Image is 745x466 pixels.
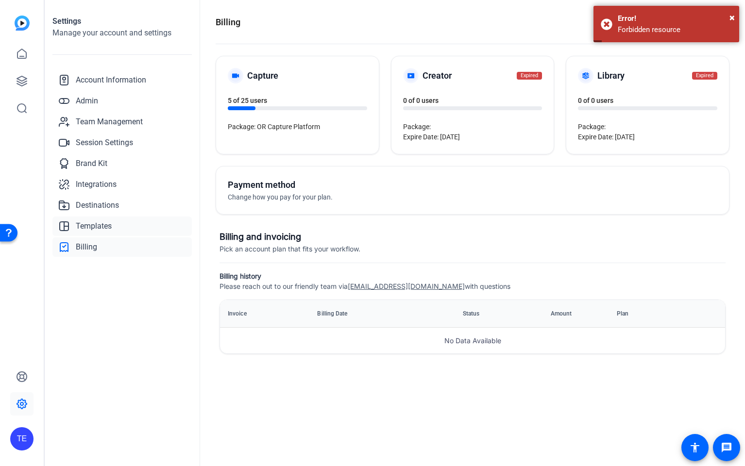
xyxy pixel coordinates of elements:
div: TE [10,427,34,450]
button: Close [729,10,735,25]
a: Billing [52,237,192,257]
span: Integrations [76,179,117,190]
th: Invoice [220,300,309,327]
h1: Billing [216,16,240,29]
span: 0 of 0 users [403,97,439,104]
span: Expired [692,72,717,80]
a: Team Management [52,112,192,132]
h5: Payment method [228,178,473,192]
span: Pick an account plan that fits your workflow. [220,245,360,253]
span: × [729,12,735,23]
h3: Billing and invoicing [220,230,726,244]
a: Account Information [52,70,192,90]
span: Session Settings [76,137,133,149]
span: Expire Date: [DATE] [403,133,460,141]
a: Admin [52,91,192,111]
span: Expire Date: [DATE] [578,133,635,141]
table: invoices-table [220,300,725,328]
span: Team Management [76,116,143,128]
h5: Billing history [220,271,726,281]
span: Expired [517,72,542,80]
div: Forbidden resource [618,24,732,35]
span: Package: [578,123,606,131]
h2: Manage your account and settings [52,27,192,39]
span: 0 of 0 users [578,97,613,104]
a: Brand Kit [52,154,192,173]
span: Package: [403,123,431,131]
th: Billing Date [309,300,429,327]
h5: Creator [423,69,452,83]
a: Destinations [52,196,192,215]
mat-icon: accessibility [689,442,701,453]
h1: Settings [52,16,192,27]
span: Admin [76,95,98,107]
span: Package: OR Capture Platform [228,123,320,131]
span: Templates [76,220,112,232]
span: Billing [76,241,97,253]
mat-icon: message [721,442,732,453]
a: [EMAIL_ADDRESS][DOMAIN_NAME] [348,282,465,290]
span: Please reach out to our friendly team via with questions [220,282,510,290]
span: Destinations [76,200,119,211]
img: blue-gradient.svg [15,16,30,31]
span: Account Information [76,74,146,86]
th: Amount [513,300,609,327]
a: Integrations [52,175,192,194]
th: Plan [609,300,680,327]
p: No Data Available [220,328,725,353]
a: Session Settings [52,133,192,152]
span: 5 of 25 users [228,97,267,104]
th: Status [429,300,513,327]
div: Error! [618,13,732,24]
h5: Capture [247,69,278,83]
a: Templates [52,216,192,236]
h5: Library [597,69,625,83]
span: Brand Kit [76,158,107,169]
span: Change how you pay for your plan. [228,193,333,201]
